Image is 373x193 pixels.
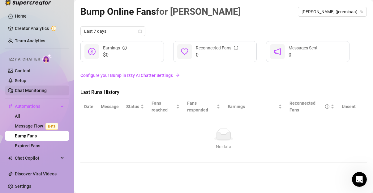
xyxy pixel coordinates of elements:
span: Mina (jereminaa) [302,7,363,16]
span: 0 [289,51,318,59]
span: Home [8,152,22,156]
button: Find a time [13,124,111,136]
div: Reconnected Fans [196,44,238,51]
p: Hi [PERSON_NAME] 👋 [12,44,111,65]
div: We typically reply in a few hours [13,95,103,101]
th: Fans reached [148,97,183,116]
a: Home [15,14,27,19]
span: Chat Copilot [15,153,59,163]
span: info-circle [122,46,127,50]
span: thunderbolt [8,104,13,109]
button: Messages [31,136,62,161]
img: logo [12,12,61,22]
div: No data [87,143,361,150]
div: Send us a messageWe typically reply in a few hours [6,83,118,107]
span: info-circle [234,46,238,50]
span: Automations [15,101,59,111]
span: for [PERSON_NAME] [156,6,241,17]
article: Bump Online Fans [80,4,241,19]
a: Setup [15,78,26,83]
span: dollar [88,48,96,55]
span: Fans reached [152,100,175,113]
img: Chat Copilot [8,156,12,160]
p: How can we help? [12,65,111,75]
iframe: Intercom live chat [352,172,367,187]
a: Team Analytics [15,38,45,43]
a: Bump Fans [15,133,37,138]
a: Expired Fans [15,143,40,148]
span: team [360,10,363,14]
span: 0 [196,51,238,59]
span: Last Runs History [80,89,184,96]
span: heart [181,48,188,55]
span: Last 7 days [84,27,142,36]
span: $0 [103,51,127,59]
a: Creator Analytics exclamation-circle [15,23,64,33]
a: Configure your Bump in Izzy AI Chatter Settings [80,72,367,79]
img: Profile image for Giselle [85,10,98,22]
span: calendar [138,29,142,33]
span: News [102,152,114,156]
span: Earnings [228,103,277,110]
div: Send us a message [13,88,103,95]
span: Fans responded [187,100,215,113]
th: Date [80,97,97,116]
th: Unsent [338,97,359,116]
span: Izzy AI Chatter [9,57,40,62]
span: arrow-right [175,73,180,78]
span: Messages Sent [289,45,318,50]
span: info-circle [325,104,329,109]
span: Messages [36,152,57,156]
span: notification [274,48,281,55]
span: Help [72,152,82,156]
div: Profile image for Nir [97,10,109,22]
a: Content [15,68,31,73]
div: Earnings [103,44,127,51]
div: Reconnected Fans [289,100,329,113]
button: News [93,136,124,161]
th: Fans responded [183,97,224,116]
img: Profile image for Ella [74,10,86,22]
th: Status [122,97,148,116]
span: Status [126,103,139,110]
th: Earnings [224,97,286,116]
a: Configure your Bump in Izzy AI Chatter Settingsarrow-right [80,69,367,81]
img: AI Chatter [42,54,52,63]
th: Message [97,97,122,116]
a: Message FlowBeta [15,124,61,128]
div: Schedule a FREE consulting call: [13,115,111,121]
a: Discover Viral Videos [15,171,57,176]
a: All [15,114,20,119]
button: Help [62,136,93,161]
span: Beta [45,123,58,130]
a: Chat Monitoring [15,88,47,93]
a: Settings [15,184,31,189]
